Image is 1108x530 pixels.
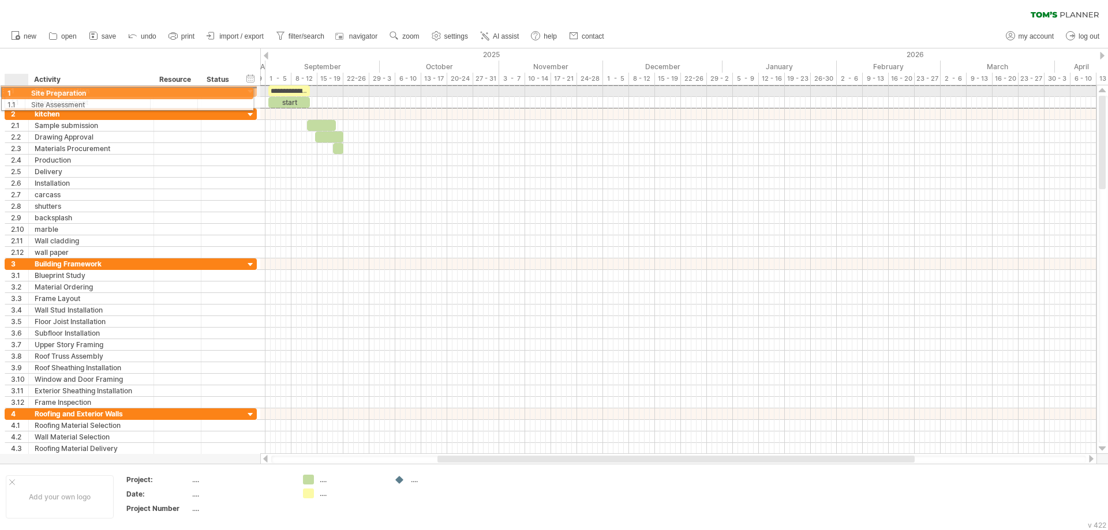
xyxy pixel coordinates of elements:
div: 13 - 17 [421,73,447,85]
div: 3.12 [11,397,28,408]
div: 17 - 21 [551,73,577,85]
a: zoom [387,29,422,44]
div: Wall cladding [35,235,148,246]
div: backsplash [35,212,148,223]
div: Roof Truss Assembly [35,351,148,362]
div: February 2026 [837,61,941,73]
div: 1 - 5 [603,73,629,85]
div: Installation [35,178,148,189]
div: Roof Sheathing Installation [35,362,148,373]
a: my account [1003,29,1057,44]
div: 3 [11,258,28,269]
span: zoom [402,32,419,40]
div: Wall Material Selection [35,431,148,442]
div: start [268,97,310,108]
div: March 2026 [941,61,1055,73]
div: 30 - 3 [1045,73,1070,85]
div: 16 - 20 [993,73,1019,85]
div: 3 - 7 [499,73,525,85]
div: 3.11 [11,385,28,396]
span: settings [444,32,468,40]
div: December 2025 [603,61,723,73]
div: carcass [35,189,148,200]
div: Building Framework [35,258,148,269]
div: 9 - 13 [967,73,993,85]
div: wall paper [35,247,148,258]
div: 15 - 19 [655,73,681,85]
div: 3.5 [11,316,28,327]
div: 4.2 [11,431,28,442]
div: 22-26 [681,73,707,85]
div: 5 - 9 [733,73,759,85]
span: navigator [349,32,377,40]
div: 2.12 [11,247,28,258]
div: 24-28 [577,73,603,85]
span: filter/search [289,32,324,40]
div: shutters [35,201,148,212]
div: 23 - 27 [915,73,941,85]
div: .... [192,489,289,499]
a: save [86,29,119,44]
div: 1 [11,85,28,96]
div: Blueprint Study [35,270,148,281]
div: 9 - 13 [863,73,889,85]
div: Upper Story Framing [35,339,148,350]
div: Wall Stud Installation [35,305,148,315]
div: 6 - 10 [395,73,421,85]
div: Subfloor Installation [35,328,148,339]
div: Resource [159,74,194,85]
div: 26-30 [811,73,837,85]
div: 22-26 [343,73,369,85]
div: 4.3 [11,443,28,454]
div: Frame Layout [35,293,148,304]
div: 2 [11,108,28,119]
div: 3.3 [11,293,28,304]
div: Project Number [126,503,190,513]
a: import / export [204,29,267,44]
div: Date: [126,489,190,499]
div: 4 [11,408,28,419]
div: kitchen [35,108,148,119]
div: Window and Door Framing [35,374,148,385]
span: help [544,32,557,40]
div: 2.1 [11,120,28,131]
a: contact [566,29,608,44]
span: undo [141,32,156,40]
a: undo [125,29,160,44]
div: Exterior Sheathing Installation [35,385,148,396]
div: 2.10 [11,224,28,235]
div: 2.2 [11,131,28,142]
div: Roofing Material Delivery [35,443,148,454]
div: 2.5 [11,166,28,177]
a: open [46,29,80,44]
a: AI assist [477,29,522,44]
span: log out [1079,32,1099,40]
div: 1 - 5 [265,73,291,85]
div: Delivery [35,166,148,177]
div: 12 - 16 [759,73,785,85]
div: 15 - 19 [317,73,343,85]
div: 3.2 [11,281,28,292]
span: AI assist [493,32,519,40]
div: 6 - 10 [1070,73,1096,85]
div: 1.1 [11,97,28,108]
div: Materials Procurement [35,143,148,154]
div: September 2025 [265,61,380,73]
div: Roofing Material Selection [35,420,148,431]
div: 8 - 12 [629,73,655,85]
div: 27 - 31 [473,73,499,85]
div: Roofing and Exterior Walls [35,408,148,419]
div: Drawing Approval [35,131,148,142]
div: Add your own logo [6,475,114,518]
div: 2.7 [11,189,28,200]
div: .... [320,488,383,498]
div: Activity [34,74,147,85]
div: Status [207,74,232,85]
div: November 2025 [499,61,603,73]
a: navigator [334,29,381,44]
span: save [102,32,116,40]
span: new [24,32,36,40]
div: 2.3 [11,143,28,154]
span: print [181,32,194,40]
div: .... [320,475,383,484]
